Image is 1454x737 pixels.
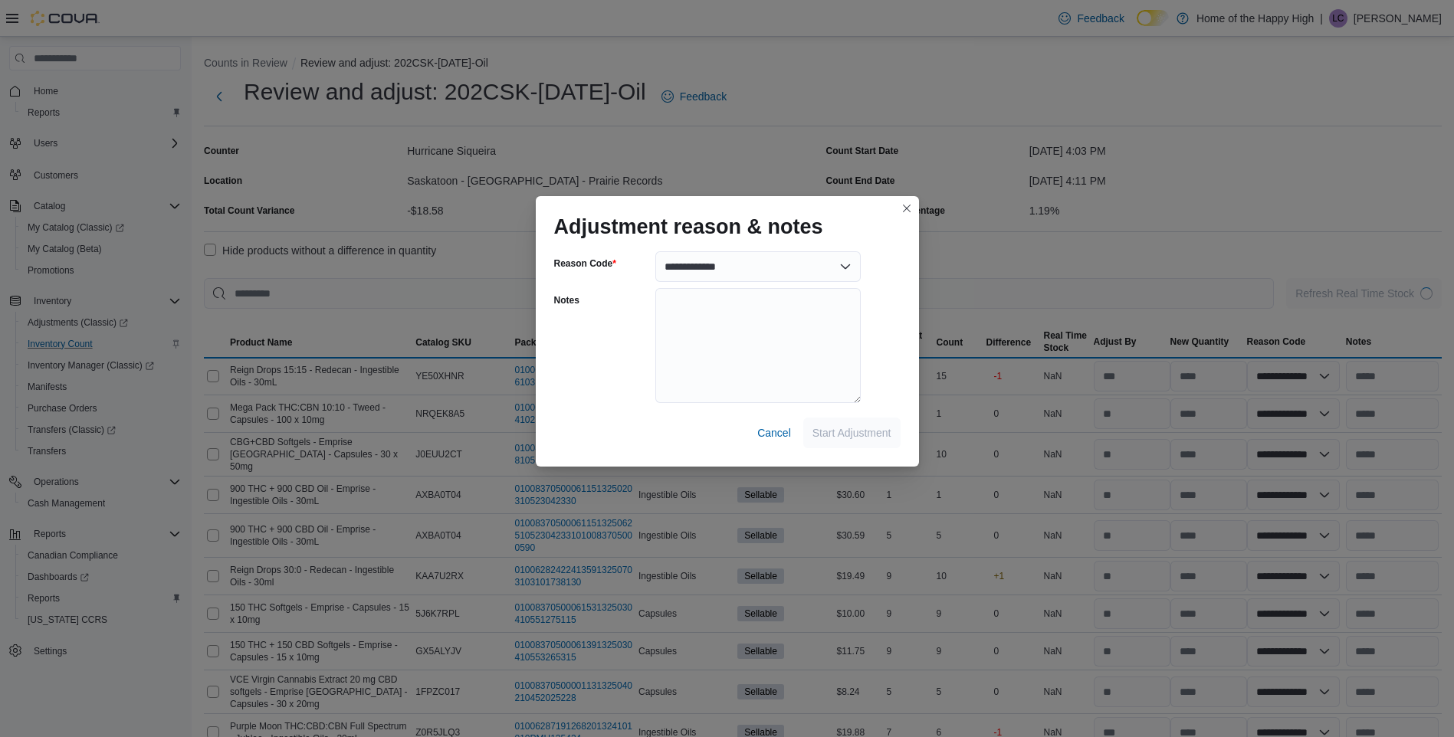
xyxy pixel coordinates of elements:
span: Cancel [757,425,791,441]
button: Start Adjustment [803,418,901,448]
label: Reason Code [554,257,616,270]
label: Notes [554,294,579,306]
button: Closes this modal window [898,199,916,218]
button: Cancel [751,418,797,448]
h1: Adjustment reason & notes [554,215,823,239]
span: Start Adjustment [812,425,891,441]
